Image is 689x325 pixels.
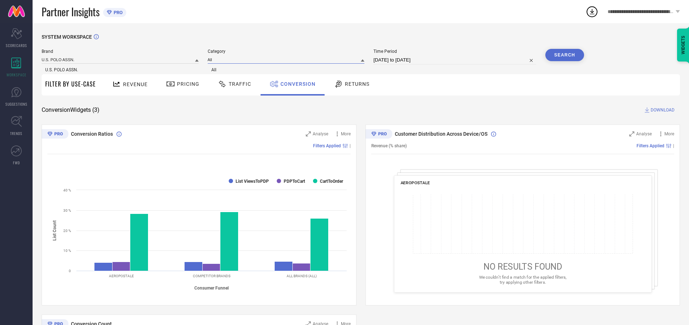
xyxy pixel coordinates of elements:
span: All [211,67,216,72]
span: Returns [345,81,369,87]
span: Customer Distribution Across Device/OS [395,131,487,137]
text: 30 % [63,208,71,212]
text: COMPETITOR BRANDS [193,274,231,278]
span: TRENDS [10,131,22,136]
text: 10 % [63,249,71,253]
span: WORKSPACE [7,72,26,77]
span: SUGGESTIONS [5,101,28,107]
text: 0 [69,269,71,273]
span: FWD [13,160,20,165]
span: More [341,131,351,136]
span: Filters Applied [313,143,341,148]
span: DOWNLOAD [651,106,675,114]
span: Analyse [313,131,328,136]
span: Revenue [123,81,148,87]
span: SYSTEM WORKSPACE [42,34,92,40]
div: Premium [365,129,392,140]
div: Open download list [586,5,599,18]
span: Conversion [280,81,316,87]
text: 20 % [63,229,71,233]
span: Filters Applied [637,143,664,148]
tspan: Consumer Funnel [194,286,229,291]
span: Category [208,49,365,54]
span: SCORECARDS [6,43,27,48]
span: NO RESULTS FOUND [483,262,562,272]
span: Revenue (% share) [371,143,407,148]
span: PRO [112,10,123,15]
div: Premium [42,129,68,140]
text: CartToOrder [320,179,343,184]
svg: Zoom [306,131,311,136]
span: Time Period [373,49,536,54]
span: Partner Insights [42,4,100,19]
div: U.S. POLO ASSN. [42,64,199,76]
text: PDPToCart [284,179,305,184]
span: Filter By Use-Case [45,80,96,88]
text: List ViewsToPDP [236,179,269,184]
span: More [664,131,674,136]
span: | [673,143,674,148]
span: AEROPOSTALE [400,180,430,185]
span: We couldn’t find a match for the applied filters, try applying other filters. [479,275,566,284]
tspan: List Count [52,220,57,240]
input: Select time period [373,56,536,64]
span: Conversion Ratios [71,131,113,137]
text: ALL BRANDS (ALL) [287,274,317,278]
span: Traffic [229,81,251,87]
button: Search [545,49,584,61]
div: All [208,64,365,76]
span: Conversion Widgets ( 3 ) [42,106,100,114]
svg: Zoom [629,131,634,136]
text: 40 % [63,188,71,192]
span: Analyse [636,131,652,136]
span: | [350,143,351,148]
span: Pricing [177,81,199,87]
text: AEROPOSTALE [109,274,134,278]
span: Brand [42,49,199,54]
span: U.S. POLO ASSN. [45,67,78,72]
